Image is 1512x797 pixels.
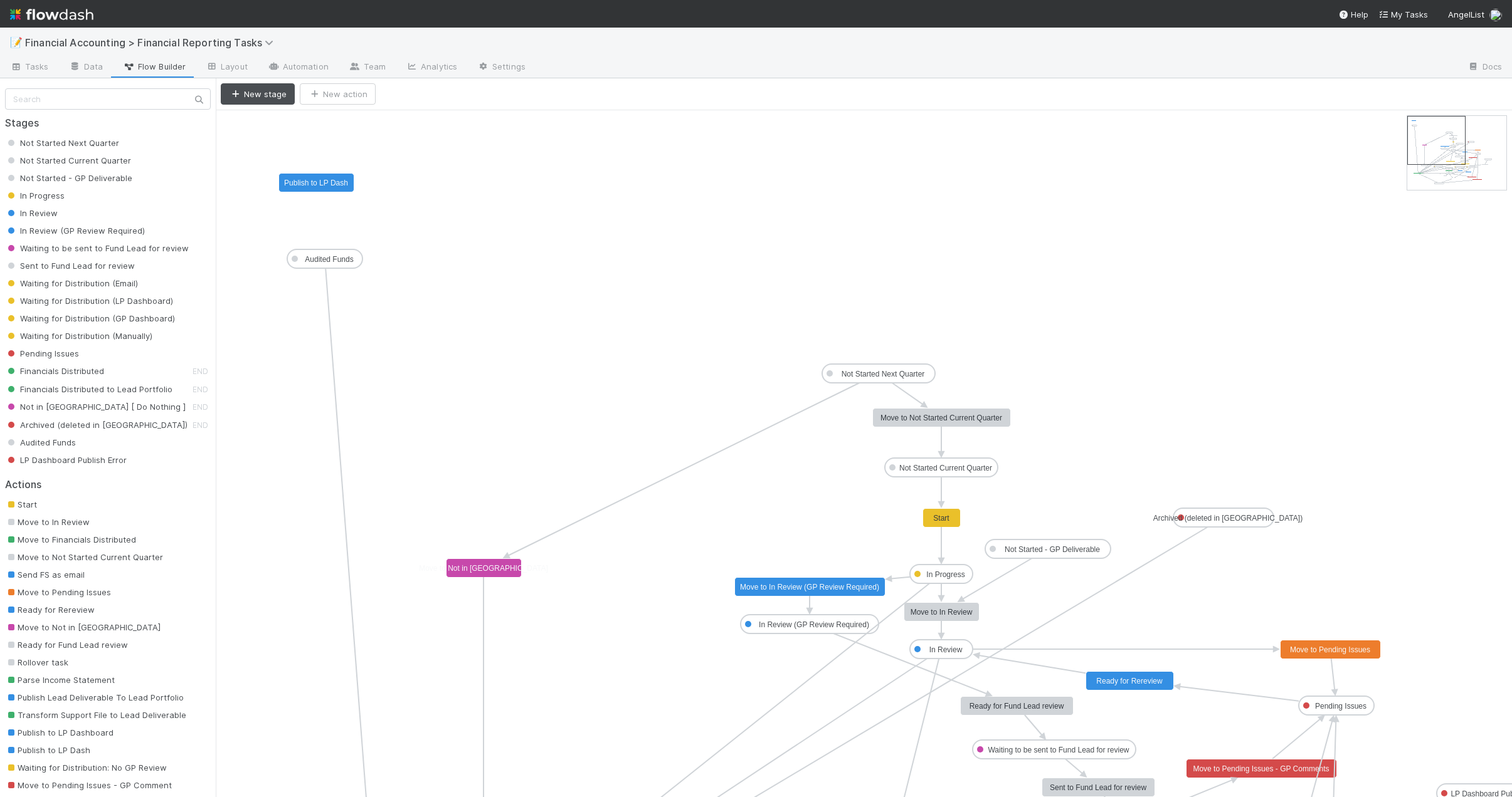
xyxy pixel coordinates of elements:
[5,605,95,615] span: Ready for Rereview
[5,587,111,597] span: Move to Pending Issues
[5,117,211,129] h2: Stages
[926,570,965,579] text: In Progress
[5,534,136,544] span: Move to Financials Distributed
[113,58,196,78] a: Flow Builder
[467,58,536,78] a: Settings
[5,243,189,253] span: Waiting to be sent to Fund Lead for review
[759,620,869,629] text: In Review (GP Review Required)
[193,420,208,430] small: END
[988,746,1129,754] text: Waiting to be sent to Fund Lead for review
[1050,783,1146,792] text: Sent to Fund Lead for review
[5,155,131,165] span: Not Started Current Quarter
[5,208,58,218] span: In Review
[5,190,65,201] span: In Progress
[5,780,172,790] span: Move to Pending Issues - GP Comment
[284,179,348,187] text: Publish to LP Dash
[5,384,172,394] span: Financials Distributed to Lead Portfolio
[5,622,161,632] span: Move to Not in [GEOGRAPHIC_DATA]
[5,348,79,358] span: Pending Issues
[5,455,127,465] span: LP Dashboard Publish Error
[1193,764,1329,773] text: Move to Pending Issues - GP Comments
[5,331,152,341] span: Waiting for Distribution (Manually)
[258,58,339,78] a: Automation
[842,370,925,378] text: Not Started Next Quarter
[970,702,1064,711] text: Ready for Fund Lead review
[59,58,113,78] a: Data
[419,564,548,573] text: Move to Not in [GEOGRAPHIC_DATA]
[5,296,173,306] span: Waiting for Distribution (LP Dashboard)
[1448,9,1484,19] span: AngelList
[5,138,119,148] span: Not Started Next Quarter
[929,645,963,654] text: In Review
[5,499,37,509] span: Start
[740,583,879,591] text: Move to In Review (GP Review Required)
[10,60,49,73] span: Tasks
[899,464,992,472] text: Not Started Current Quarter
[5,640,128,650] span: Ready for Fund Lead review
[193,385,208,394] small: END
[396,58,467,78] a: Analytics
[1338,8,1368,21] div: Help
[196,58,258,78] a: Layout
[5,763,167,773] span: Waiting for Distribution: No GP Review
[193,367,208,376] small: END
[911,608,973,617] text: Move to In Review
[933,514,949,523] text: Start
[1005,545,1100,554] text: Not Started - GP Deliverable
[1290,645,1370,654] text: Move to Pending Issues
[10,37,23,48] span: 📝
[5,692,184,702] span: Publish Lead Deliverable To Lead Portfolio
[5,675,115,685] span: Parse Income Statement
[10,4,93,25] img: logo-inverted-e16ddd16eac7371096b0.svg
[5,226,145,236] span: In Review (GP Review Required)
[25,36,280,49] span: Financial Accounting > Financial Reporting Tasks
[1378,8,1428,21] a: My Tasks
[1378,9,1428,19] span: My Tasks
[1489,9,1502,21] img: avatar_c0d2ec3f-77e2-40ea-8107-ee7bdb5edede.png
[5,657,68,667] span: Rollover task
[5,517,90,527] span: Move to In Review
[5,479,211,491] h2: Actions
[221,83,295,105] button: New stage
[339,58,396,78] a: Team
[1457,58,1512,78] a: Docs
[5,437,76,447] span: Audited Funds
[5,710,186,720] span: Transform Support File to Lead Deliverable
[1315,702,1367,711] text: Pending Issues
[5,727,114,737] span: Publish to LP Dashboard
[305,255,353,264] text: Audited Funds
[5,570,85,580] span: Send FS as email
[5,88,211,110] input: Search
[193,402,208,412] small: END
[5,552,163,562] span: Move to Not Started Current Quarter
[5,173,132,183] span: Not Started - GP Deliverable
[5,278,138,288] span: Waiting for Distribution (Email)
[5,402,186,412] span: Not in [GEOGRAPHIC_DATA] [ Do Nothing ]
[5,745,90,755] span: Publish to LP Dash
[1096,677,1163,685] text: Ready for Rereview
[1153,514,1303,523] text: Archived (deleted in [GEOGRAPHIC_DATA])
[300,83,376,105] button: New action
[5,261,135,271] span: Sent to Fund Lead for review
[880,414,1002,422] text: Move to Not Started Current Quarter
[5,313,175,323] span: Waiting for Distribution (GP Dashboard)
[5,366,104,376] span: Financials Distributed
[123,60,186,73] span: Flow Builder
[5,420,188,430] span: Archived (deleted in [GEOGRAPHIC_DATA])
